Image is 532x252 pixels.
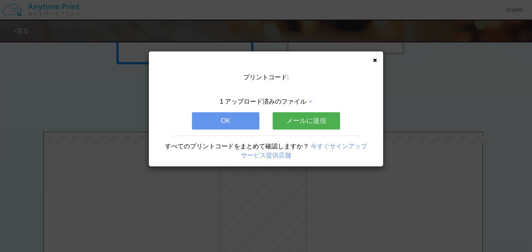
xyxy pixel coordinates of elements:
[311,143,367,150] a: 今すぐサインアップ
[241,152,291,159] a: サービス提供店舗
[220,98,306,105] span: 1 アップロード済みのファイル
[192,112,259,130] button: OK
[243,74,289,80] span: プリントコード:
[273,112,340,130] button: メールに送信
[165,143,309,150] span: すべてのプリントコードをまとめて確認しますか？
